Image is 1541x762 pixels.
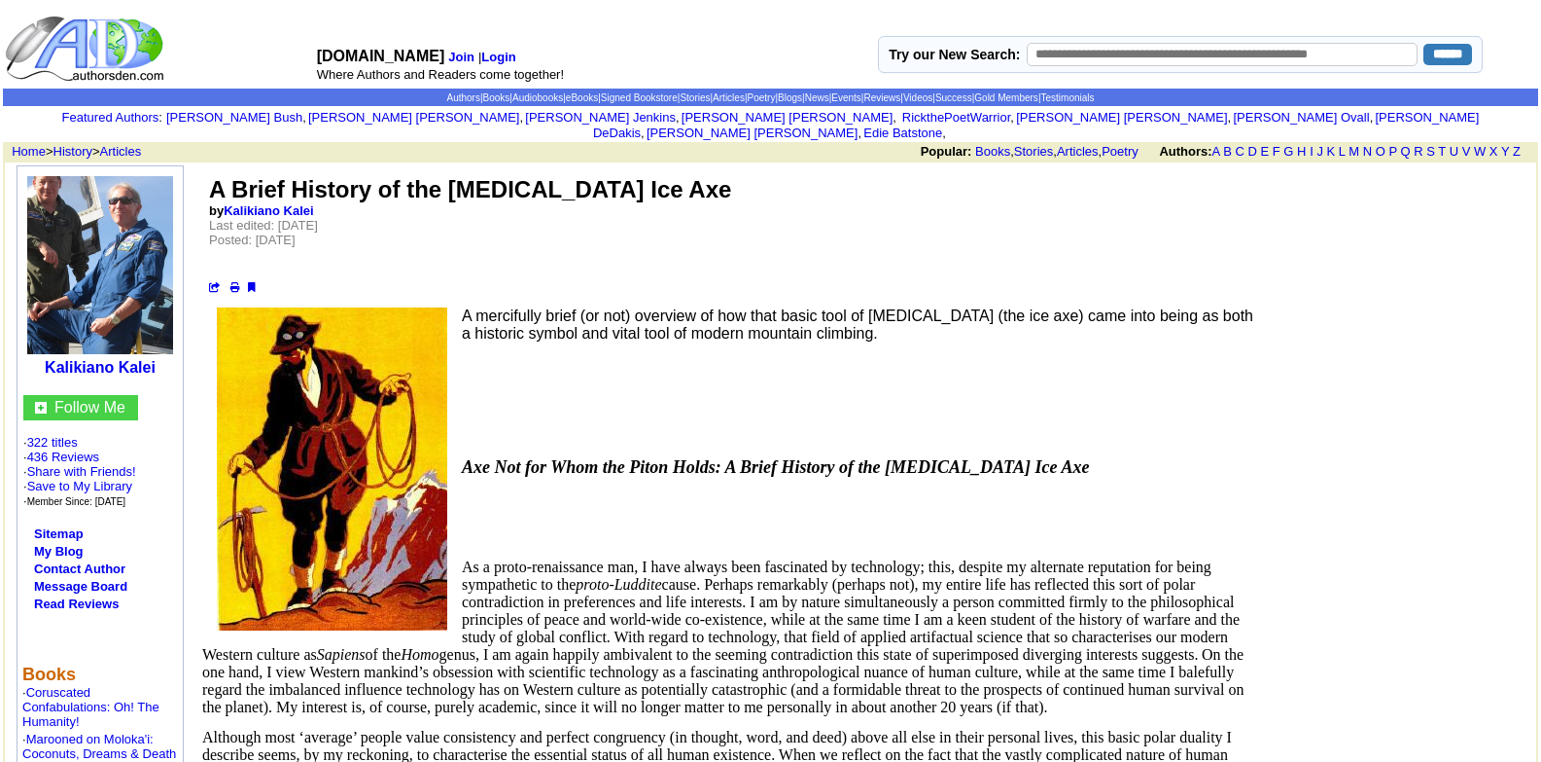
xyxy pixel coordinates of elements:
[446,92,1094,103] span: | | | | | | | | | | | | | | |
[831,92,861,103] a: Events
[53,144,92,159] a: History
[525,110,676,125] a: [PERSON_NAME] Jenkins
[1260,144,1269,159] a: E
[946,128,948,139] font: i
[34,562,125,576] a: Contact Author
[34,597,119,611] a: Read Reviews
[1283,144,1293,159] a: G
[921,144,1538,159] font: , , ,
[23,464,136,508] font: · · ·
[1212,144,1220,159] a: A
[512,92,563,103] a: Audiobooks
[1016,110,1227,125] a: [PERSON_NAME] [PERSON_NAME]
[863,126,942,140] a: Edie Batstone
[224,203,313,218] a: Kalikiano Kalei
[62,110,159,125] a: Featured Authors
[306,113,308,124] font: i
[448,50,474,64] a: Join
[903,92,932,103] a: Videos
[166,110,302,125] a: [PERSON_NAME] Bush
[446,92,479,103] a: Authors
[1450,144,1458,159] a: U
[209,176,731,202] font: A Brief History of the [MEDICAL_DATA] Ice Axe
[481,50,515,64] a: Login
[317,646,366,663] i: Sapiens
[1363,144,1372,159] a: N
[35,402,47,414] img: gc.jpg
[483,92,510,103] a: Books
[462,308,1253,342] font: A mercifully brief (or not) overview of how that basic tool of [MEDICAL_DATA] (the ice axe) came ...
[1273,144,1280,159] a: F
[22,665,76,684] b: Books
[1014,113,1016,124] font: i
[1426,144,1435,159] a: S
[1501,144,1509,159] a: Y
[23,435,136,508] font: · ·
[1233,110,1369,125] a: [PERSON_NAME] Ovall
[1102,144,1138,159] a: Poetry
[34,544,84,559] a: My Blog
[166,110,1479,140] font: , , , , , , , , , ,
[647,126,858,140] a: [PERSON_NAME] [PERSON_NAME]
[566,92,598,103] a: eBooks
[100,144,142,159] a: Articles
[27,450,99,464] a: 436 Reviews
[601,92,678,103] a: Signed Bookstore
[22,685,159,729] a: Coruscated Confabulations: Oh! The Humanity!
[805,92,829,103] a: News
[1297,144,1306,159] a: H
[1247,144,1256,159] a: D
[45,359,156,376] b: Kalikiano Kalei
[462,457,1089,477] span: Axe Not for Whom the Piton Holds: A Brief History of the [MEDICAL_DATA] Ice Axe
[62,110,162,125] font: :
[308,110,519,125] a: [PERSON_NAME] [PERSON_NAME]
[1235,144,1243,159] a: C
[27,435,78,450] a: 322 titles
[1400,144,1410,159] a: Q
[34,579,127,594] a: Message Board
[1159,144,1211,159] b: Authors:
[975,144,1010,159] a: Books
[217,308,447,631] img: 38143.jpg
[1310,144,1313,159] a: I
[1014,144,1053,159] a: Stories
[576,576,661,593] i: proto-Luddite
[778,92,802,103] a: Blogs
[682,110,893,125] a: [PERSON_NAME] [PERSON_NAME]
[896,113,898,124] font: i
[5,144,141,159] font: > >
[1348,144,1359,159] a: M
[1388,144,1396,159] a: P
[1513,144,1521,159] a: Z
[5,15,168,83] img: logo_ad.gif
[27,464,136,479] a: Share with Friends!
[593,110,1479,140] a: [PERSON_NAME] DeDakis
[1489,144,1498,159] a: X
[34,526,84,541] a: Sitemap
[863,92,900,103] a: Reviews
[54,399,125,416] a: Follow Me
[12,144,46,159] a: Home
[680,92,710,103] a: Stories
[1474,144,1486,159] a: W
[523,113,525,124] font: i
[1339,144,1346,159] a: L
[889,47,1020,62] label: Try our New Search:
[1231,113,1233,124] font: i
[1462,144,1471,159] a: V
[478,50,519,64] font: |
[317,67,564,82] font: Where Authors and Readers come together!
[1057,144,1099,159] a: Articles
[209,218,318,247] font: Last edited: [DATE] Posted: [DATE]
[22,732,176,761] font: ·
[974,92,1038,103] a: Gold Members
[680,113,682,124] font: i
[935,92,972,103] a: Success
[22,732,176,761] a: Marooned on Moloka'i: Coconuts, Dreams & Death
[748,92,776,103] a: Poetry
[1223,144,1232,159] a: B
[209,203,314,218] font: by
[202,559,1240,663] span: As a proto-renaissance man, I have always been fascinated by technology; this, despite my alterna...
